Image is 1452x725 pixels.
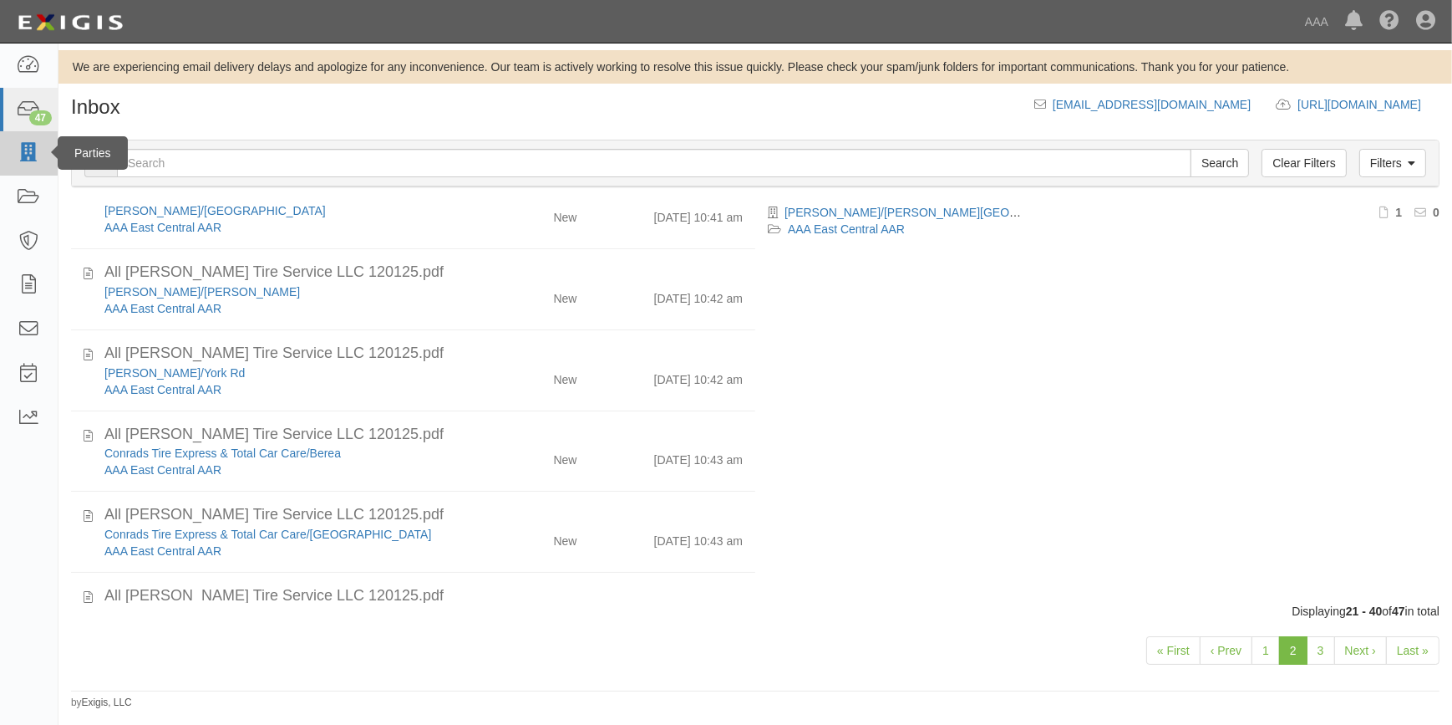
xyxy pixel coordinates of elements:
div: New [553,283,576,307]
a: Conrads Tire Express & Total Car Care/[GEOGRAPHIC_DATA] [104,528,431,541]
b: 1 [1395,206,1402,219]
div: New [553,445,576,468]
div: Displaying of in total [58,603,1452,620]
a: ‹ Prev [1200,636,1252,665]
b: 0 [1433,206,1439,219]
b: 21 - 40 [1346,605,1383,618]
a: AAA East Central AAR [788,222,905,236]
div: We are experiencing email delivery delays and apologize for any inconvenience. Our team is active... [58,59,1452,75]
a: Exigis, LLC [82,697,132,708]
a: AAA [1297,5,1337,38]
input: Search [117,149,1191,177]
a: Filters [1359,149,1426,177]
a: [EMAIL_ADDRESS][DOMAIN_NAME] [1053,98,1251,111]
div: [DATE] 10:41 am [654,202,743,226]
div: Conrads Tire Express & Total Car Care/Cleveland Heights [104,526,466,543]
img: logo-5460c22ac91f19d4615b14bd174203de0afe785f0fc80cf4dbbc73dc1793850b.png [13,8,128,38]
a: Next › [1334,636,1387,665]
a: AAA East Central AAR [104,302,221,315]
a: [PERSON_NAME]/[PERSON_NAME][GEOGRAPHIC_DATA] [784,206,1102,219]
div: New [553,202,576,226]
input: Search [1191,149,1249,177]
a: 3 [1307,636,1335,665]
b: 47 [1392,605,1405,618]
a: [PERSON_NAME]/[PERSON_NAME] [104,285,300,299]
div: All Conrad's Tire Service LLC 120125.pdf [104,585,743,607]
div: All Conrad's Tire Service LLC 120125.pdf [104,424,743,446]
div: Parties [58,136,128,170]
div: Conrads Tire Express & Total Car Care/Berea [104,445,466,462]
div: AAA East Central AAR [104,381,466,398]
div: Conrad's/Willoughby [104,283,466,300]
div: New [553,526,576,549]
a: Last » [1386,636,1439,665]
div: [DATE] 10:43 am [654,445,743,468]
a: 2 [1279,636,1307,665]
div: AAA East Central AAR [104,219,466,236]
div: 47 [29,110,52,125]
div: [DATE] 10:43 am [654,526,743,549]
div: [DATE] 10:42 am [654,283,743,307]
div: New [553,365,576,388]
h1: Inbox [71,96,120,118]
i: Help Center - Complianz [1379,12,1399,32]
div: All Conrad's Tire Service LLC 120125.pdf [104,504,743,526]
div: [DATE] 10:42 am [654,365,743,388]
a: « First [1146,636,1201,665]
div: All Conrad's Tire Service LLC 120125.pdf [104,262,743,283]
a: AAA East Central AAR [104,463,221,477]
div: Conrad's/York Rd [104,365,466,381]
small: by [71,696,132,710]
a: 1 [1251,636,1280,665]
div: AAA East Central AAR [104,300,466,317]
a: Clear Filters [1262,149,1346,177]
a: Conrads Tire Express & Total Car Care/Berea [104,447,341,460]
div: AAA East Central AAR [104,543,466,559]
div: All Conrad's Tire Service LLC 120125.pdf [104,343,743,365]
a: AAA East Central AAR [104,221,221,234]
a: [PERSON_NAME]/York Rd [104,366,245,380]
a: [PERSON_NAME]/[GEOGRAPHIC_DATA] [104,204,326,217]
a: AAA East Central AAR [104,544,221,558]
a: AAA East Central AAR [104,383,221,396]
div: Conrad's/Westlake [104,202,466,219]
div: AAA East Central AAR [104,462,466,478]
a: [URL][DOMAIN_NAME] [1297,98,1439,111]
